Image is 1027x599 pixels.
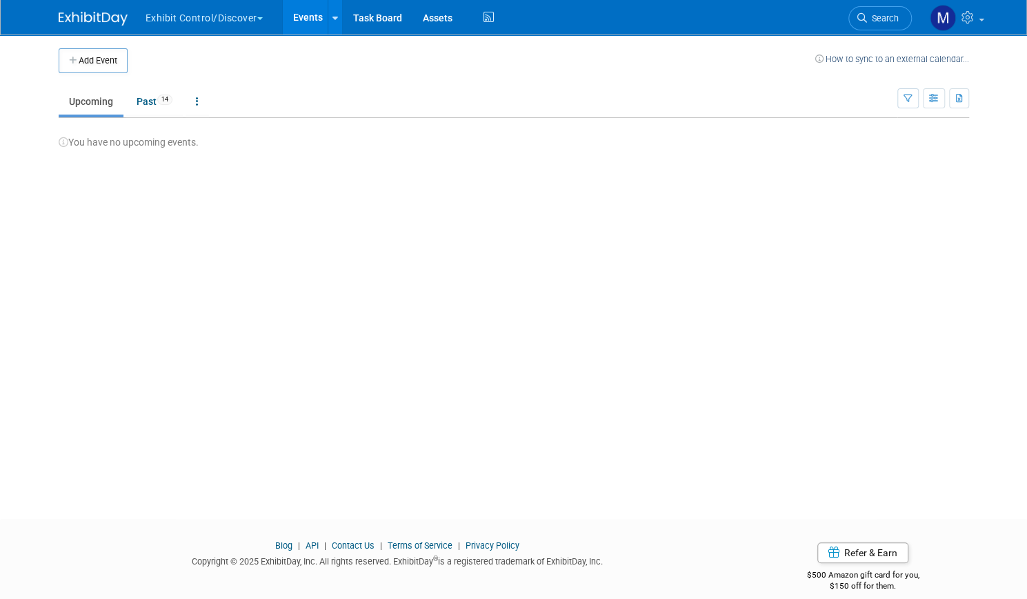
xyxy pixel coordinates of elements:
a: API [306,540,319,551]
div: Copyright © 2025 ExhibitDay, Inc. All rights reserved. ExhibitDay is a registered trademark of Ex... [59,552,737,568]
span: | [321,540,330,551]
button: Add Event [59,48,128,73]
a: How to sync to an external calendar... [815,54,969,64]
span: | [455,540,463,551]
span: You have no upcoming events. [59,137,199,148]
a: Refer & Earn [817,542,908,563]
a: Upcoming [59,88,123,115]
a: Blog [275,540,292,551]
a: Privacy Policy [466,540,519,551]
img: Matt h [930,5,956,31]
span: Search [867,13,899,23]
span: 14 [157,95,172,105]
a: Contact Us [332,540,375,551]
a: Past14 [126,88,183,115]
a: Search [848,6,912,30]
span: | [295,540,303,551]
div: $150 off for them. [757,580,969,592]
span: | [377,540,386,551]
div: $500 Amazon gift card for you, [757,560,969,592]
img: ExhibitDay [59,12,128,26]
sup: ® [433,555,438,562]
a: Terms of Service [388,540,452,551]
